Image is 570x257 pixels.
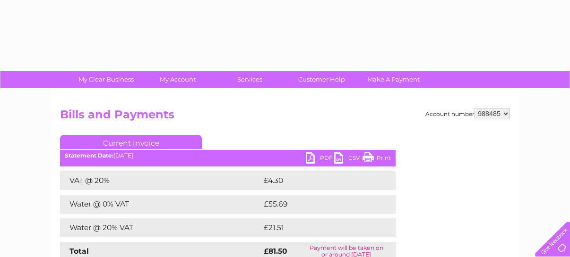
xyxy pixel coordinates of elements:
[334,152,363,166] a: CSV
[60,171,261,190] td: VAT @ 20%
[67,71,145,88] a: My Clear Business
[261,218,374,237] td: £21.51
[425,108,510,119] div: Account number
[354,71,432,88] a: Make A Payment
[139,71,217,88] a: My Account
[283,71,361,88] a: Customer Help
[363,152,391,166] a: Print
[60,152,396,159] div: [DATE]
[60,135,202,149] a: Current Invoice
[211,71,289,88] a: Services
[69,247,89,256] strong: Total
[306,152,334,166] a: PDF
[261,171,373,190] td: £4.30
[264,247,287,256] strong: £81.50
[60,218,261,237] td: Water @ 20% VAT
[60,195,261,214] td: Water @ 0% VAT
[261,195,377,214] td: £55.69
[60,108,510,126] h2: Bills and Payments
[65,152,113,159] b: Statement Date:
